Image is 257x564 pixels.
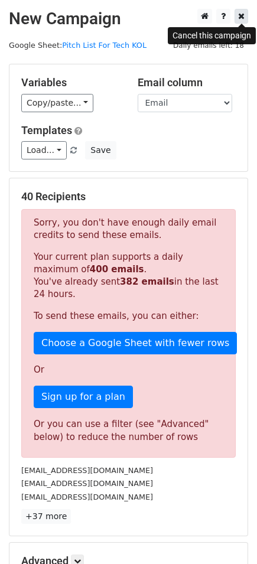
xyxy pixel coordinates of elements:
[85,141,116,159] button: Save
[21,509,71,524] a: +37 more
[169,41,248,50] a: Daily emails left: 18
[21,466,153,475] small: [EMAIL_ADDRESS][DOMAIN_NAME]
[21,124,72,136] a: Templates
[34,251,223,301] p: Your current plan supports a daily maximum of . You've already sent in the last 24 hours.
[34,418,223,444] div: Or you can use a filter (see "Advanced" below) to reduce the number of rows
[34,310,223,322] p: To send these emails, you can either:
[198,507,257,564] iframe: Chat Widget
[21,190,236,203] h5: 40 Recipients
[21,493,153,501] small: [EMAIL_ADDRESS][DOMAIN_NAME]
[62,41,147,50] a: Pitch List For Tech KOL
[34,364,223,376] p: Or
[168,27,256,44] div: Cancel this campaign
[138,76,236,89] h5: Email column
[9,9,248,29] h2: New Campaign
[120,276,174,287] strong: 382 emails
[34,217,223,242] p: Sorry, you don't have enough daily email credits to send these emails.
[34,386,133,408] a: Sign up for a plan
[21,94,93,112] a: Copy/paste...
[90,264,144,275] strong: 400 emails
[21,479,153,488] small: [EMAIL_ADDRESS][DOMAIN_NAME]
[34,332,237,354] a: Choose a Google Sheet with fewer rows
[21,141,67,159] a: Load...
[9,41,147,50] small: Google Sheet:
[21,76,120,89] h5: Variables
